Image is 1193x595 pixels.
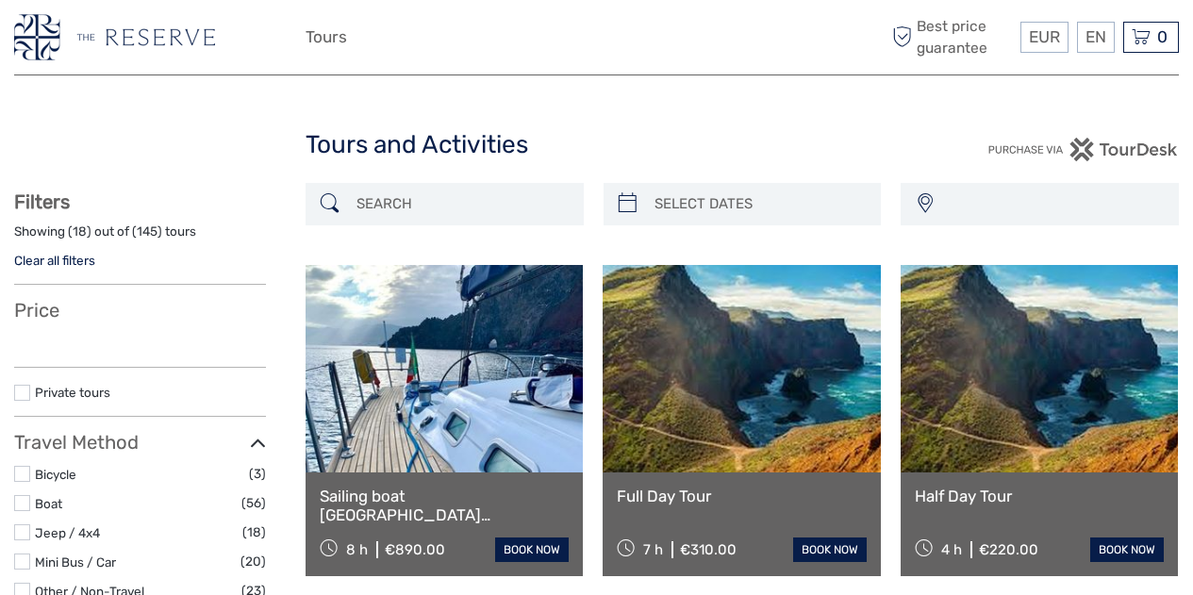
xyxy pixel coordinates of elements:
a: Clear all filters [14,253,95,268]
h3: Travel Method [14,431,266,454]
a: Full Day Tour [617,487,866,505]
input: SELECT DATES [647,188,872,221]
strong: Filters [14,190,70,213]
h3: Price [14,299,266,322]
a: book now [495,537,569,562]
span: (56) [241,492,266,514]
label: 18 [73,223,87,240]
span: 7 h [643,541,663,558]
a: book now [1090,537,1164,562]
a: Tours [306,24,347,51]
a: Bicycle [35,467,76,482]
img: PurchaseViaTourDesk.png [987,138,1179,161]
div: EN [1077,22,1115,53]
a: Mini Bus / Car [35,554,116,570]
a: Sailing boat [GEOGRAPHIC_DATA][PERSON_NAME] Trip [320,487,569,525]
span: (18) [242,521,266,543]
span: Best price guarantee [887,16,1016,58]
span: 4 h [941,541,962,558]
a: Private tours [35,385,110,400]
label: 145 [137,223,157,240]
a: Jeep / 4x4 [35,525,100,540]
a: book now [793,537,867,562]
h1: Tours and Activities [306,130,888,160]
span: 0 [1154,27,1170,46]
a: Boat [35,496,62,511]
div: €220.00 [979,541,1038,558]
span: EUR [1029,27,1060,46]
a: Half Day Tour [915,487,1164,505]
div: Showing ( ) out of ( ) tours [14,223,266,252]
div: €890.00 [385,541,445,558]
span: (20) [240,551,266,572]
img: 3278-36be6d4b-08c9-4979-a83f-cba5f6b699ea_logo_small.png [14,14,215,60]
span: 8 h [346,541,368,558]
span: (3) [249,463,266,485]
div: €310.00 [680,541,737,558]
input: SEARCH [349,188,574,221]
